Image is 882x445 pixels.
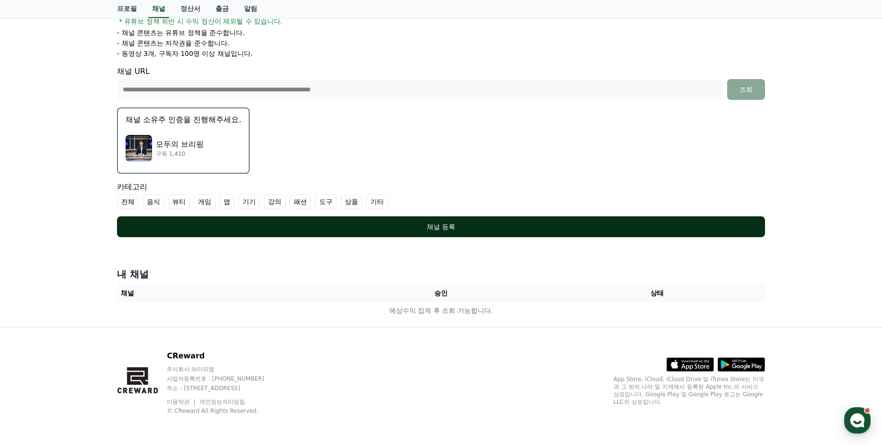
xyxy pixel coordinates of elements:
p: © CReward All Rights Reserved. [167,407,282,415]
label: 음식 [143,195,164,209]
button: 채널 등록 [117,216,765,237]
p: 채널 소유주 인증을 진행해주세요. [126,114,241,125]
p: - 채널 콘텐츠는 저작권을 준수합니다. [117,38,229,48]
div: 채널 URL [117,66,765,100]
a: 이용약관 [167,399,197,405]
span: 설정 [146,314,158,322]
label: 기타 [366,195,388,209]
span: 대화 [87,315,98,322]
a: 설정 [122,300,182,324]
p: 모두의 브리핑 [156,139,204,150]
div: 조회 [731,85,761,94]
img: 모두의 브리핑 [126,135,152,161]
h4: 내 채널 [117,267,765,281]
label: 상품 [341,195,362,209]
td: 예상수익 집계 후 조회 가능합니다. [117,302,765,320]
p: - 채널 콘텐츠는 유튜브 정책을 준수합니다. [117,28,245,37]
p: - 동영상 3개, 구독자 100명 이상 채널입니다. [117,49,252,58]
label: 강의 [264,195,286,209]
label: 도구 [315,195,337,209]
a: 홈 [3,300,63,324]
div: 카테고리 [117,181,765,209]
p: App Store, iCloud, iCloud Drive 및 iTunes Store는 미국과 그 밖의 나라 및 지역에서 등록된 Apple Inc.의 서비스 상표입니다. Goo... [613,375,765,406]
p: CReward [167,350,282,362]
label: 뷰티 [168,195,190,209]
button: 채널 소유주 인증을 진행해주세요. 모두의 브리핑 모두의 브리핑 구독 1,410 [117,107,250,174]
a: 개인정보처리방침 [199,399,245,405]
button: 조회 [727,79,765,100]
label: 앱 [219,195,234,209]
th: 상태 [549,285,765,302]
span: * 유튜브 정책 위반 시 수익 정산이 제외될 수 있습니다. [119,17,283,26]
label: 패션 [289,195,311,209]
th: 채널 [117,285,333,302]
p: 주소 : [STREET_ADDRESS] [167,384,282,392]
div: 채널 등록 [136,222,746,231]
p: 주식회사 와이피랩 [167,365,282,373]
span: 홈 [30,314,36,322]
p: 구독 1,410 [156,150,204,158]
p: 사업자등록번호 : [PHONE_NUMBER] [167,375,282,383]
label: 기기 [238,195,260,209]
th: 승인 [333,285,549,302]
a: 대화 [63,300,122,324]
label: 게임 [194,195,216,209]
label: 전체 [117,195,139,209]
